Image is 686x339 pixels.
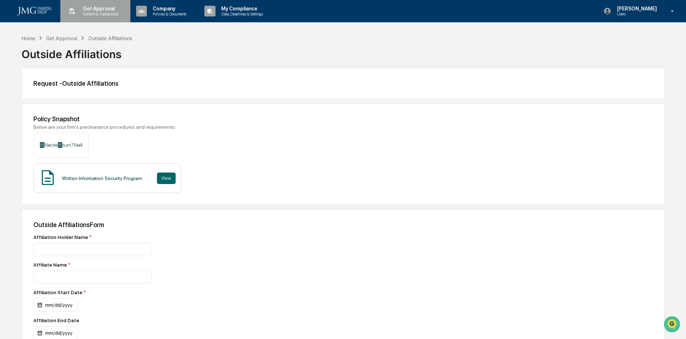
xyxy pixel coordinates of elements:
p: Get Approval [77,6,122,11]
div: Written Information Security Program [62,175,142,181]
div: 🖐️ [7,91,13,97]
div: Outside Affiliations [88,35,132,41]
div: Outside Affiliations [22,42,664,61]
div: Affiliation End Date [33,317,141,323]
div: We're available if you need us! [24,62,91,68]
div: Affiliation Start Date [33,289,141,295]
p: How can we help? [7,15,131,27]
p: fileciteturn7file4 [40,141,83,149]
div: Outside Affiliations Form [33,221,653,229]
span: Attestations [59,90,89,98]
p: Company [147,6,190,11]
div: Get Approval [46,35,77,41]
input: Clear [19,33,119,40]
a: Powered byPylon [51,121,87,127]
a: 🖐️Preclearance [4,88,49,100]
p: [PERSON_NAME] [611,6,660,11]
div: 🔎 [7,105,13,110]
a: 🔎Data Lookup [4,101,48,114]
div: Affiliate Name [33,262,285,268]
button: Start new chat [122,57,131,66]
p: My Compliance [215,6,266,11]
span: Preclearance [14,90,46,98]
img: 1746055101610-c473b297-6a78-478c-a979-82029cc54cd1 [7,55,20,68]
iframe: Open customer support [663,315,682,335]
div: mm/dd/yyyy [33,298,78,312]
p: Content & Transactions [77,11,122,17]
div: Below are your firm's preclearance procedures and requirements: [33,124,653,130]
div: Affiliation Holder Name [33,234,285,240]
div: Policy Snapshot [33,115,653,123]
span: Pylon [71,122,87,127]
p: Data, Deadlines & Settings [215,11,266,17]
img: logo [17,7,52,15]
p: Policies & Documents [147,11,190,17]
div: Request - Outside Affiliations [33,80,653,87]
img: Document Icon [39,169,57,187]
div: Home [22,35,35,41]
p: Users [611,11,660,17]
button: View [157,173,176,184]
div: 🗄️ [52,91,58,97]
div: Start new chat [24,55,118,62]
a: 🗄️Attestations [49,88,92,100]
span: Data Lookup [14,104,45,111]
